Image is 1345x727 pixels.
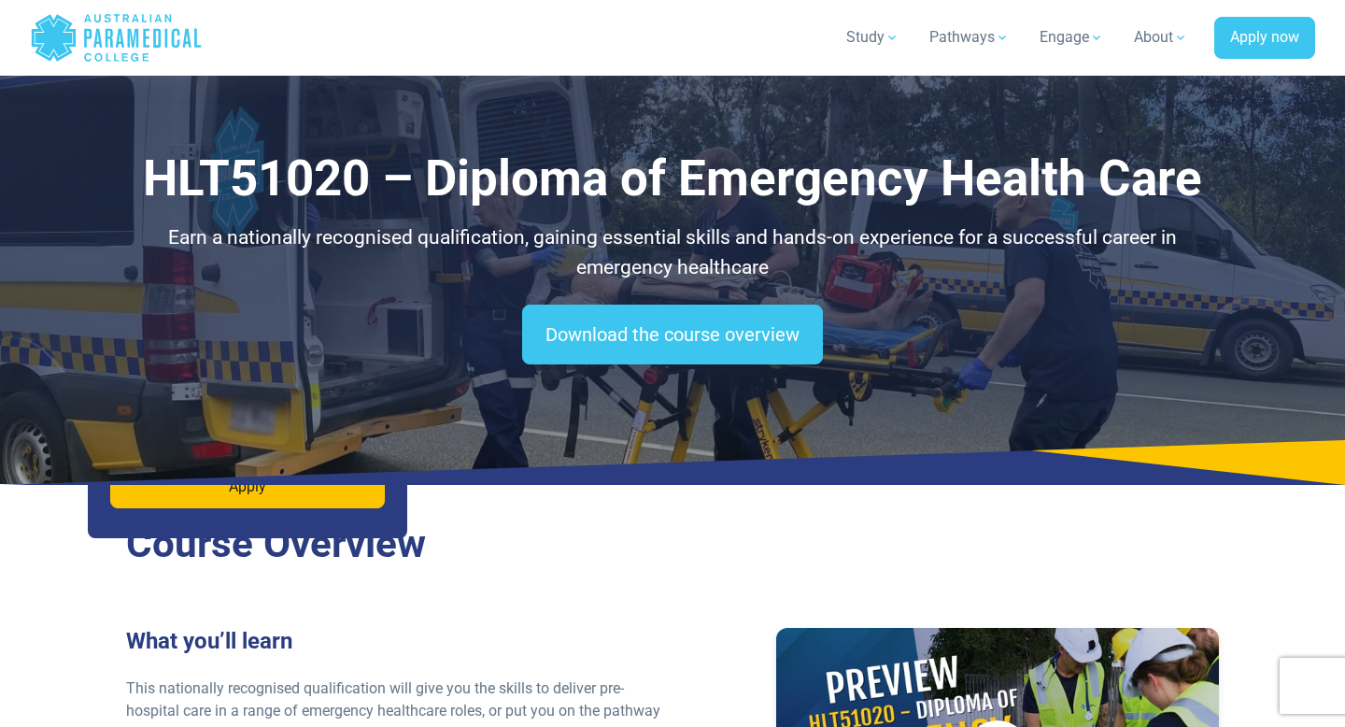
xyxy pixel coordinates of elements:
[1123,11,1199,64] a: About
[918,11,1021,64] a: Pathways
[1214,17,1315,60] a: Apply now
[522,305,823,364] a: Download the course overview
[126,520,1219,568] h2: Course Overview
[126,628,661,655] h3: What you’ll learn
[835,11,911,64] a: Study
[1028,11,1115,64] a: Engage
[126,223,1219,282] p: Earn a nationally recognised qualification, gaining essential skills and hands-on experience for ...
[126,150,1219,208] h1: HLT51020 – Diploma of Emergency Health Care
[30,7,203,68] a: Australian Paramedical College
